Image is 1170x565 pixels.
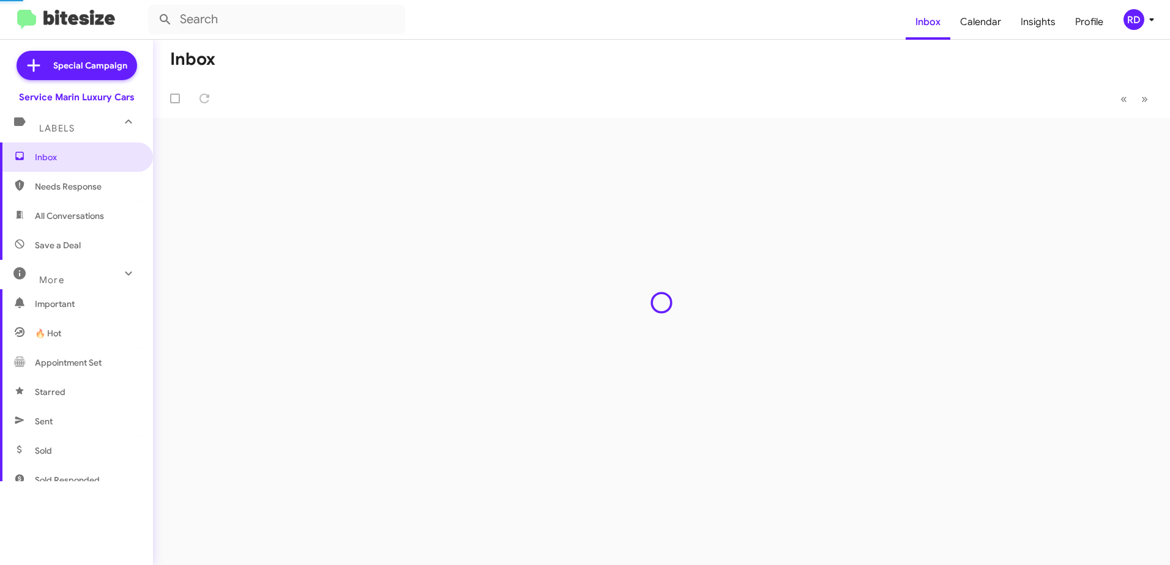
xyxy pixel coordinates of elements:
div: Service Marin Luxury Cars [19,91,135,103]
a: Special Campaign [17,51,137,80]
div: RD [1123,9,1144,30]
span: » [1141,91,1148,106]
span: Important [35,298,139,310]
span: 🔥 Hot [35,327,61,339]
span: More [39,275,64,286]
input: Search [148,5,405,34]
span: Appointment Set [35,356,102,369]
button: RD [1113,9,1157,30]
span: Sent [35,415,53,427]
span: Save a Deal [35,239,81,251]
a: Profile [1065,4,1113,40]
span: Special Campaign [53,59,127,72]
span: Sold Responded [35,474,100,486]
span: Sold [35,445,52,457]
span: Starred [35,386,65,398]
button: Next [1134,86,1155,111]
span: « [1120,91,1127,106]
a: Calendar [950,4,1011,40]
nav: Page navigation example [1114,86,1155,111]
span: Needs Response [35,180,139,193]
a: Insights [1011,4,1065,40]
h1: Inbox [170,50,215,69]
span: Inbox [35,151,139,163]
span: Labels [39,123,75,134]
a: Inbox [906,4,950,40]
span: All Conversations [35,210,104,222]
button: Previous [1113,86,1135,111]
